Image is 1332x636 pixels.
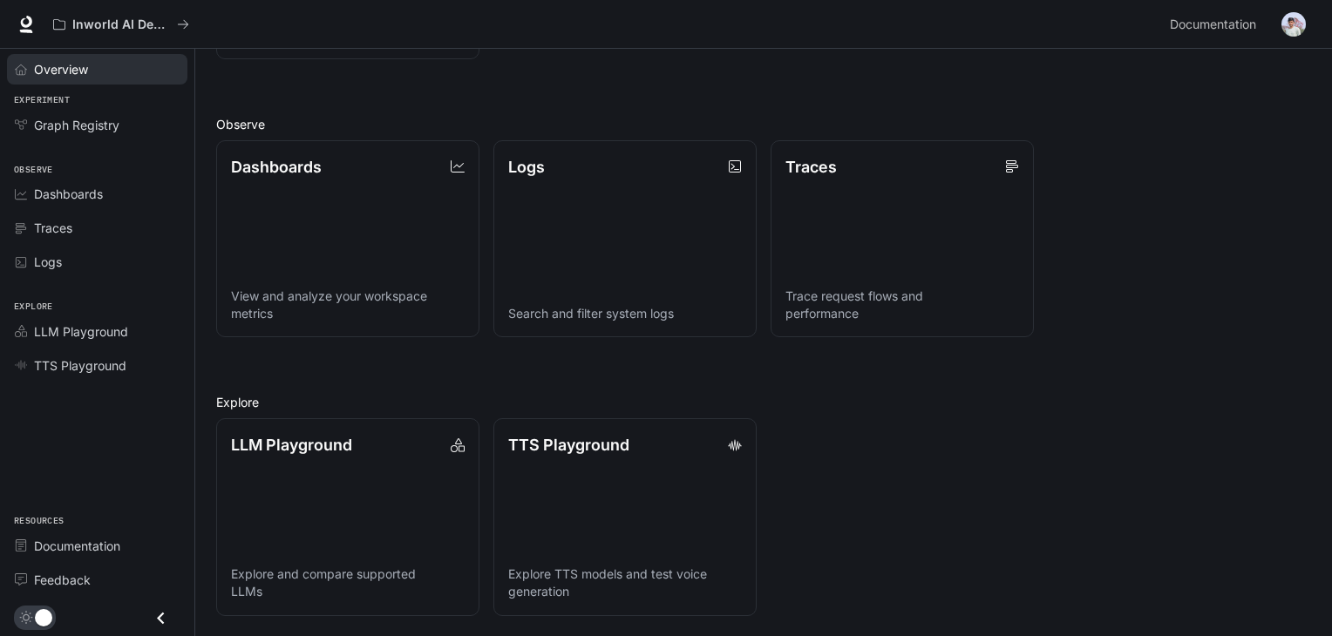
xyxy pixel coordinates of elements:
[7,213,187,243] a: Traces
[7,350,187,381] a: TTS Playground
[1281,12,1306,37] img: User avatar
[216,115,1311,133] h2: Observe
[141,600,180,636] button: Close drawer
[508,155,545,179] p: Logs
[493,418,757,616] a: TTS PlaygroundExplore TTS models and test voice generation
[7,316,187,347] a: LLM Playground
[493,140,757,338] a: LogsSearch and filter system logs
[1276,7,1311,42] button: User avatar
[45,7,197,42] button: All workspaces
[785,155,837,179] p: Traces
[34,537,120,555] span: Documentation
[508,305,742,322] p: Search and filter system logs
[34,219,72,237] span: Traces
[231,565,465,600] p: Explore and compare supported LLMs
[785,288,1019,322] p: Trace request flows and performance
[7,565,187,595] a: Feedback
[34,185,103,203] span: Dashboards
[34,116,119,134] span: Graph Registry
[34,253,62,271] span: Logs
[34,322,128,341] span: LLM Playground
[1170,14,1256,36] span: Documentation
[7,110,187,140] a: Graph Registry
[231,155,322,179] p: Dashboards
[7,531,187,561] a: Documentation
[508,565,742,600] p: Explore TTS models and test voice generation
[7,179,187,209] a: Dashboards
[216,140,479,338] a: DashboardsView and analyze your workspace metrics
[34,356,126,375] span: TTS Playground
[34,571,91,589] span: Feedback
[508,433,629,457] p: TTS Playground
[34,60,88,78] span: Overview
[1163,7,1269,42] a: Documentation
[216,393,1311,411] h2: Explore
[35,607,52,626] span: Dark mode toggle
[72,17,170,32] p: Inworld AI Demos
[216,418,479,616] a: LLM PlaygroundExplore and compare supported LLMs
[771,140,1034,338] a: TracesTrace request flows and performance
[7,247,187,277] a: Logs
[231,288,465,322] p: View and analyze your workspace metrics
[7,54,187,85] a: Overview
[231,433,352,457] p: LLM Playground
